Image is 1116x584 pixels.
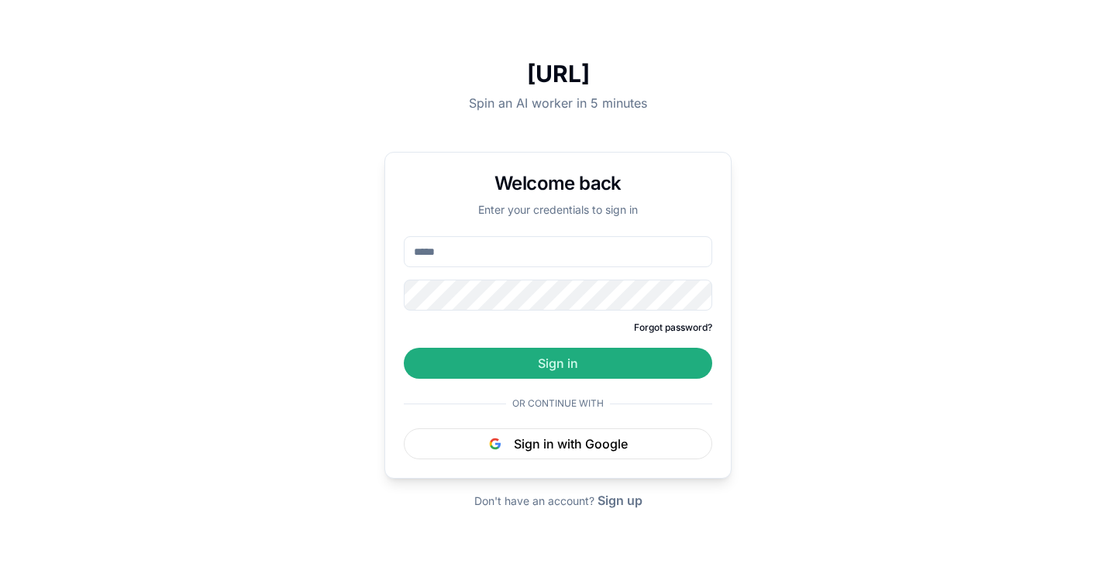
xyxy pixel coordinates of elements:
[506,397,610,410] span: Or continue with
[404,348,712,379] button: Sign in
[634,321,712,334] button: Forgot password?
[598,491,642,510] button: Sign up
[384,60,732,88] h1: [URL]
[404,428,712,459] button: Sign in with Google
[474,491,642,510] div: Don't have an account?
[404,171,712,196] h1: Welcome back
[404,202,712,218] p: Enter your credentials to sign in
[384,94,732,112] p: Spin an AI worker in 5 minutes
